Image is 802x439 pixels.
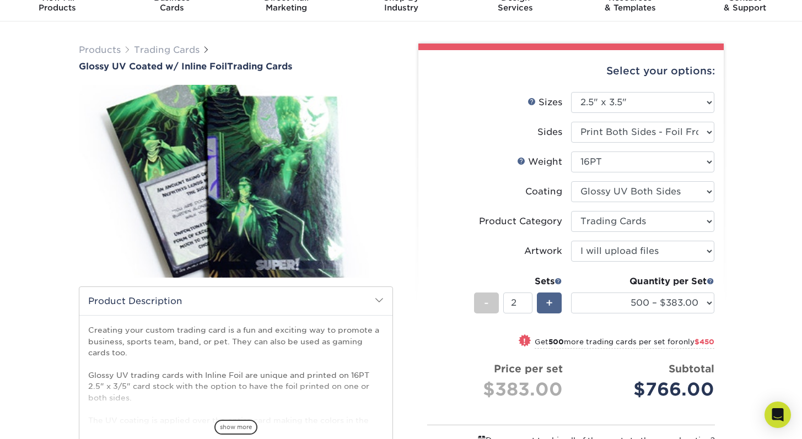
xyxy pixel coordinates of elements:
[571,275,714,288] div: Quantity per Set
[79,61,393,72] a: Glossy UV Coated w/ Inline FoilTrading Cards
[474,275,562,288] div: Sets
[427,50,715,92] div: Select your options:
[679,338,714,346] span: only
[765,402,791,428] div: Open Intercom Messenger
[134,45,200,55] a: Trading Cards
[525,185,562,198] div: Coating
[524,245,562,258] div: Artwork
[579,376,714,403] div: $766.00
[214,420,257,435] span: show more
[669,362,714,375] strong: Subtotal
[528,96,562,109] div: Sizes
[546,295,553,311] span: +
[79,73,393,290] img: Glossy UV Coated w/ Inline Foil 01
[548,338,564,346] strong: 500
[494,362,563,375] strong: Price per set
[79,61,393,72] h1: Trading Cards
[479,215,562,228] div: Product Category
[537,126,562,139] div: Sides
[517,155,562,169] div: Weight
[523,335,526,347] span: !
[695,338,714,346] span: $450
[79,61,227,72] span: Glossy UV Coated w/ Inline Foil
[436,376,563,403] div: $383.00
[79,45,121,55] a: Products
[484,295,489,311] span: -
[79,287,392,315] h2: Product Description
[535,338,714,349] small: Get more trading cards per set for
